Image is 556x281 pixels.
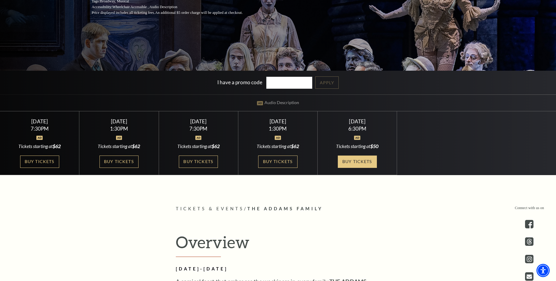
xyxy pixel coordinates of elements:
h2: [DATE]-[DATE] [176,265,371,273]
div: 1:30PM [246,126,310,131]
span: $50 [370,143,378,149]
div: 7:30PM [7,126,72,131]
h2: Overview [176,232,380,257]
a: Open this option - open in a new tab [525,272,533,281]
div: [DATE] [7,118,72,125]
a: facebook - open in a new tab [525,220,533,228]
a: instagram - open in a new tab [525,255,533,263]
p: / [176,205,380,213]
div: Tickets starting at [325,143,390,150]
span: Wheelchair Accessible , Audio Description [112,5,177,9]
span: An additional $5 order charge will be applied at checkout. [155,11,243,15]
div: [DATE] [325,118,390,125]
div: Tickets starting at [87,143,151,150]
label: I have a promo code [217,79,262,85]
a: threads.com - open in a new tab [525,237,533,246]
p: Accessibility: [92,4,257,10]
div: [DATE] [166,118,231,125]
span: $62 [212,143,220,149]
div: Tickets starting at [246,143,310,150]
p: Price displayed includes all ticketing fees. [92,10,257,16]
div: [DATE] [246,118,310,125]
div: 7:30PM [166,126,231,131]
p: Connect with us on [515,205,544,211]
span: The Addams Family [247,206,323,211]
span: $62 [132,143,140,149]
div: 1:30PM [87,126,151,131]
a: Buy Tickets [258,156,297,168]
div: Accessibility Menu [536,264,550,277]
div: 6:30PM [325,126,390,131]
a: Buy Tickets [99,156,139,168]
a: Buy Tickets [338,156,377,168]
div: [DATE] [87,118,151,125]
div: Tickets starting at [7,143,72,150]
a: Buy Tickets [179,156,218,168]
span: $62 [53,143,61,149]
span: Tickets & Events [176,206,244,211]
span: $62 [291,143,299,149]
div: Tickets starting at [166,143,231,150]
a: Buy Tickets [20,156,59,168]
